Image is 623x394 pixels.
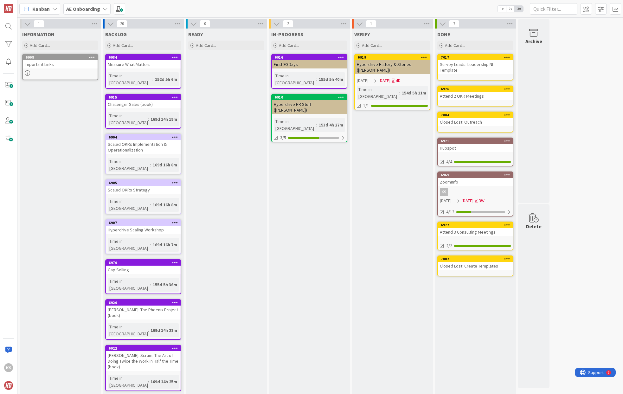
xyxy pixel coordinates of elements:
div: 6922 [106,346,181,351]
div: Gap Selling [106,266,181,274]
div: Hubspot [438,144,513,152]
div: KS [438,188,513,196]
div: ZoomInfo [438,178,513,186]
div: 6915 [106,94,181,100]
div: 6920[PERSON_NAME]: The Phoenix Project (book) [106,300,181,320]
div: 6916 [275,55,347,60]
div: 6977Attend 3 Consulting Meetings [438,222,513,236]
div: 6984 [106,55,181,60]
div: 6971 [438,138,513,144]
span: : [148,378,149,385]
div: 169d 14h 25m [149,378,179,385]
div: 6908 [23,55,98,60]
div: Closed Lost: Create Templates [438,262,513,270]
span: [DATE] [462,197,473,204]
span: 1/1 [363,102,369,109]
span: : [150,201,151,208]
div: Time in [GEOGRAPHIC_DATA] [108,278,150,292]
div: KS [4,363,13,372]
a: 6908Important Links [22,54,98,80]
a: 7002Closed Lost: Create Templates [437,255,513,276]
div: 6907 [106,220,181,226]
div: Challenger Sales (book) [106,100,181,108]
div: 7017 [438,55,513,60]
div: 7004 [441,113,513,117]
span: 1 [34,20,44,28]
div: 6976Attend 2 OKR Meetings [438,86,513,100]
div: 6976 [438,86,513,92]
span: Add Card... [113,42,133,48]
a: 6915Challenger Sales (book)Time in [GEOGRAPHIC_DATA]:169d 14h 19m [105,94,181,129]
span: BACKLOG [105,31,127,37]
div: Time in [GEOGRAPHIC_DATA] [357,86,399,100]
span: 2 [283,20,293,28]
div: 155d 5h 36m [151,281,179,288]
a: 6977Attend 3 Consulting Meetings2/2 [437,222,513,250]
div: 6919Hyperdrive History & Stories ([PERSON_NAME]) [355,55,430,74]
div: Time in [GEOGRAPHIC_DATA] [108,112,148,126]
span: 3x [515,6,523,12]
div: Scaled OKRs Strategy [106,186,181,194]
span: : [152,76,153,83]
div: 169d 16h 7m [151,241,179,248]
span: 7 [449,20,459,28]
div: 153d 4h 27m [317,121,345,128]
div: 6969 [438,172,513,178]
span: Add Card... [362,42,382,48]
div: 7017 [441,55,513,60]
a: 6976Attend 2 OKR Meetings [437,86,513,107]
div: 6915Challenger Sales (book) [106,94,181,108]
div: 6905Scaled OKRs Strategy [106,180,181,194]
div: 6916 [272,55,347,60]
div: Attend 2 OKR Meetings [438,92,513,100]
div: 6970 [106,260,181,266]
div: Archive [525,37,542,45]
div: 169d 16h 8m [151,201,179,208]
span: Add Card... [445,42,465,48]
a: 6907Hyperdrive Scaling WorkshopTime in [GEOGRAPHIC_DATA]:169d 16h 7m [105,219,181,254]
div: 6908 [26,55,98,60]
div: 6915 [109,95,181,100]
span: Kanban [32,5,50,13]
div: 6970Gap Selling [106,260,181,274]
span: : [150,281,151,288]
a: 6919Hyperdrive History & Stories ([PERSON_NAME])[DATE][DATE]4DTime in [GEOGRAPHIC_DATA]:154d 5h 1... [354,54,430,110]
img: avatar [4,381,13,390]
div: 6970 [109,261,181,265]
span: [DATE] [379,77,390,84]
div: 6969 [441,173,513,177]
span: : [316,121,317,128]
div: KS [440,188,448,196]
div: 6984Measure What Matters [106,55,181,68]
span: 2x [506,6,515,12]
span: : [316,76,317,83]
span: : [399,89,400,96]
div: Time in [GEOGRAPHIC_DATA] [108,323,148,337]
span: 1x [498,6,506,12]
div: 4D [396,77,401,84]
span: 0 [200,20,210,28]
span: READY [188,31,203,37]
div: 6905 [109,181,181,185]
span: INFORMATION [22,31,55,37]
div: Closed Lost: Outreach [438,118,513,126]
div: Delete [526,223,542,230]
div: 6907Hyperdrive Scaling Workshop [106,220,181,234]
div: 6919 [358,55,430,60]
div: 6904 [109,135,181,139]
div: 6910 [275,95,347,100]
div: 6976 [441,87,513,91]
b: AE Onboarding [66,6,100,12]
span: [DATE] [440,197,452,204]
div: 6916First 90 Days [272,55,347,68]
div: [PERSON_NAME]: The Phoenix Project (book) [106,306,181,320]
div: Time in [GEOGRAPHIC_DATA] [108,198,150,212]
span: : [150,161,151,168]
div: 7004 [438,112,513,118]
div: 7002Closed Lost: Create Templates [438,256,513,270]
span: 4/4 [446,158,452,165]
div: 6905 [106,180,181,186]
div: 169d 14h 19m [149,116,179,123]
div: First 90 Days [272,60,347,68]
a: 6971Hubspot4/4 [437,138,513,166]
